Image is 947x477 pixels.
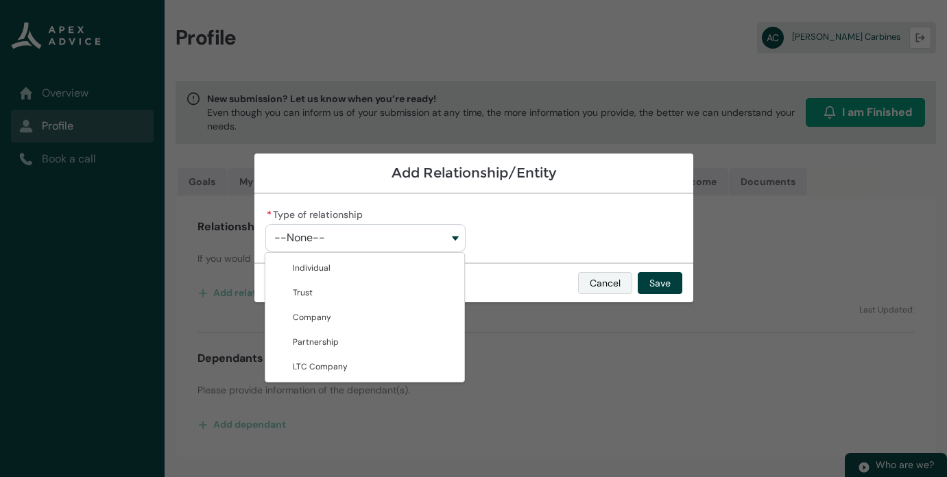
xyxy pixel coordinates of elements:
[638,272,682,294] button: Save
[265,164,682,182] h1: Add Relationship/Entity
[578,272,632,294] button: Cancel
[265,224,466,252] button: Type of relationship
[265,205,368,221] label: Type of relationship
[265,252,465,382] div: Type of relationship
[267,208,272,221] abbr: required
[274,232,325,244] span: --None--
